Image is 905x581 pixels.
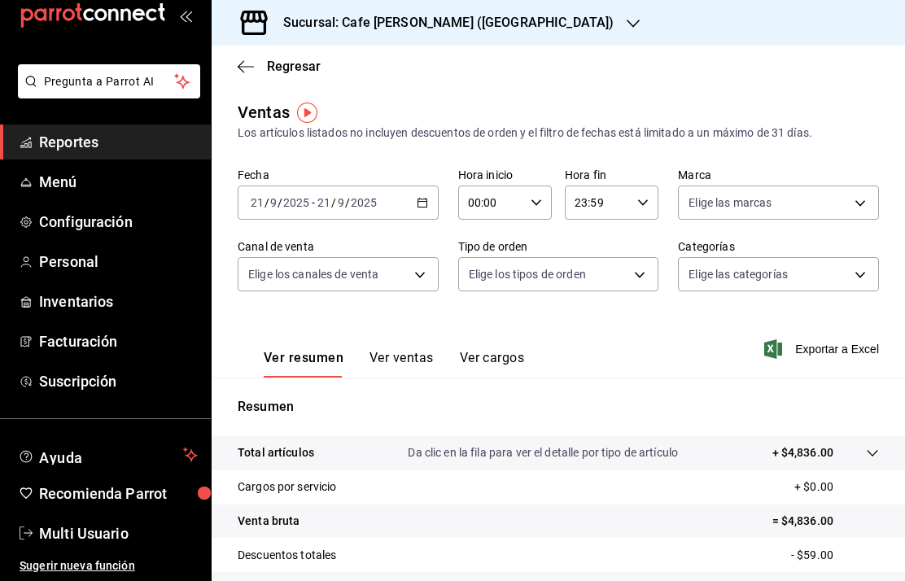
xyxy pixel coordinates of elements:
span: Recomienda Parrot [39,483,198,505]
span: - [312,196,315,209]
input: ---- [282,196,310,209]
label: Hora inicio [458,169,552,181]
button: Ver resumen [264,350,343,378]
span: Personal [39,251,198,273]
button: Regresar [238,59,321,74]
span: Regresar [267,59,321,74]
p: Cargos por servicio [238,478,337,496]
p: Resumen [238,397,879,417]
img: Tooltip marker [297,103,317,123]
input: -- [337,196,345,209]
span: Menú [39,171,198,193]
p: + $0.00 [794,478,879,496]
span: / [345,196,350,209]
p: = $4,836.00 [772,513,879,530]
a: Pregunta a Parrot AI [11,85,200,102]
label: Canal de venta [238,241,439,252]
label: Categorías [678,241,879,252]
button: Exportar a Excel [767,339,879,359]
span: Facturación [39,330,198,352]
button: Pregunta a Parrot AI [18,64,200,98]
button: Ver cargos [460,350,525,378]
input: -- [317,196,331,209]
span: Pregunta a Parrot AI [44,73,175,90]
p: Total artículos [238,444,314,461]
label: Hora fin [565,169,658,181]
p: Venta bruta [238,513,299,530]
span: Elige los tipos de orden [469,266,586,282]
input: -- [269,196,278,209]
input: -- [250,196,265,209]
button: open_drawer_menu [179,9,192,22]
p: Da clic en la fila para ver el detalle por tipo de artículo [408,444,678,461]
span: Inventarios [39,290,198,312]
span: / [331,196,336,209]
span: Sugerir nueva función [20,557,198,574]
span: / [265,196,269,209]
label: Fecha [238,169,439,181]
label: Marca [678,169,879,181]
div: Los artículos listados no incluyen descuentos de orden y el filtro de fechas está limitado a un m... [238,124,879,142]
span: Multi Usuario [39,522,198,544]
span: Elige los canales de venta [248,266,378,282]
span: Reportes [39,131,198,153]
h3: Sucursal: Cafe [PERSON_NAME] ([GEOGRAPHIC_DATA]) [270,13,614,33]
input: ---- [350,196,378,209]
p: + $4,836.00 [772,444,833,461]
span: Configuración [39,211,198,233]
span: Elige las marcas [689,194,772,211]
div: navigation tabs [264,350,524,378]
div: Ventas [238,100,290,124]
span: Suscripción [39,370,198,392]
p: - $59.00 [791,547,879,564]
span: Ayuda [39,445,177,465]
span: Elige las categorías [689,266,788,282]
p: Descuentos totales [238,547,336,564]
label: Tipo de orden [458,241,659,252]
button: Ver ventas [369,350,434,378]
span: / [278,196,282,209]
